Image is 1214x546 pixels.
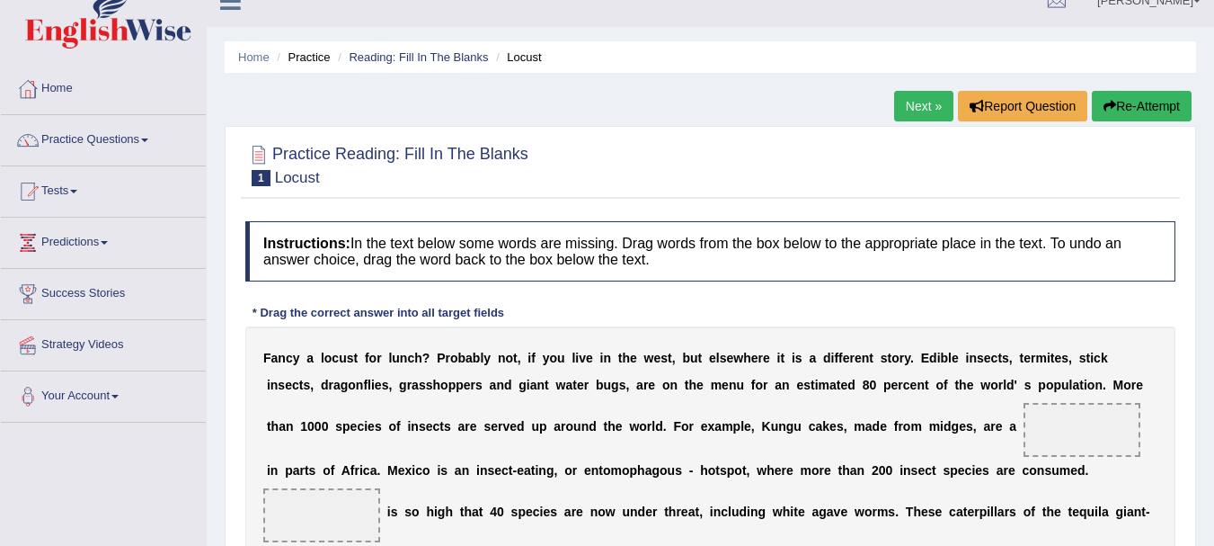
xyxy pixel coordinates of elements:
[775,378,782,392] b: a
[1053,378,1061,392] b: p
[1101,351,1108,365] b: k
[1136,378,1143,392] b: e
[1090,351,1094,365] b: i
[929,351,937,365] b: d
[399,378,407,392] b: g
[1069,378,1073,392] b: l
[557,351,565,365] b: u
[315,419,322,434] b: 0
[910,351,914,365] b: .
[333,378,341,392] b: a
[720,351,727,365] b: s
[792,351,795,365] b: i
[433,378,441,392] b: h
[618,351,623,365] b: t
[967,378,974,392] b: e
[917,378,925,392] b: n
[480,351,483,365] b: l
[616,419,623,434] b: e
[321,351,324,365] b: l
[335,419,342,434] b: s
[263,351,271,365] b: F
[883,378,891,392] b: p
[648,378,655,392] b: e
[286,351,293,365] b: c
[1009,351,1013,365] b: ,
[651,419,655,434] b: l
[716,351,720,365] b: l
[944,378,948,392] b: f
[496,378,504,392] b: n
[763,351,770,365] b: e
[869,351,873,365] b: t
[726,351,733,365] b: e
[855,351,862,365] b: e
[392,351,400,365] b: u
[604,378,612,392] b: u
[1084,378,1087,392] b: i
[375,378,382,392] b: e
[685,378,689,392] b: t
[565,378,572,392] b: a
[777,351,781,365] b: i
[636,378,643,392] b: a
[980,378,990,392] b: w
[941,351,949,365] b: b
[1113,378,1124,392] b: M
[504,378,512,392] b: d
[899,351,904,365] b: r
[471,378,475,392] b: r
[369,351,377,365] b: o
[1050,351,1055,365] b: t
[903,378,910,392] b: c
[285,378,292,392] b: e
[575,351,579,365] b: i
[473,351,481,365] b: b
[1,115,206,160] a: Practice Questions
[708,419,715,434] b: x
[682,351,690,365] b: b
[426,419,433,434] b: e
[647,419,651,434] b: r
[517,419,525,434] b: d
[733,351,743,365] b: w
[490,378,497,392] b: a
[527,351,531,365] b: i
[904,351,910,365] b: y
[596,378,604,392] b: b
[445,351,449,365] b: r
[458,419,465,434] b: a
[492,49,542,66] li: Locust
[1094,378,1103,392] b: n
[1,166,206,211] a: Tests
[966,351,970,365] b: i
[1,320,206,365] a: Strategy Videos
[279,419,286,434] b: a
[1131,378,1136,392] b: r
[1123,378,1131,392] b: o
[584,378,589,392] b: r
[653,351,660,365] b: e
[382,378,389,392] b: s
[843,351,850,365] b: e
[696,378,704,392] b: e
[341,378,349,392] b: g
[448,378,456,392] b: p
[252,170,270,186] span: 1
[881,351,888,365] b: s
[1087,378,1095,392] b: o
[414,351,422,365] b: h
[377,351,381,365] b: r
[545,378,549,392] b: t
[1,218,206,263] a: Predictions
[543,351,550,365] b: y
[869,378,876,392] b: 0
[440,378,448,392] b: o
[530,378,537,392] b: a
[300,419,307,434] b: 1
[809,351,816,365] b: a
[729,378,737,392] b: n
[245,304,511,321] div: * Drag the correct answer into all target fields
[498,419,502,434] b: r
[603,351,611,365] b: n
